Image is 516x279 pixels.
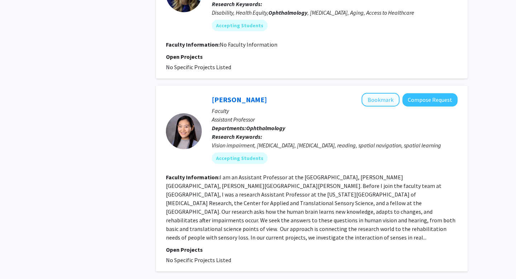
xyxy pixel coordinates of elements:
[212,8,458,17] div: Disability, Health Equity, , [MEDICAL_DATA], Aging, Access to Healthcare
[166,245,458,254] p: Open Projects
[402,93,458,107] button: Compose Request to Yingzi Xiong
[212,152,268,164] mat-chip: Accepting Students
[212,141,458,150] div: Vision impairment, [MEDICAL_DATA], [MEDICAL_DATA], reading, spatial navigation, spatial learning
[166,256,231,264] span: No Specific Projects Listed
[212,107,458,115] p: Faculty
[166,52,458,61] p: Open Projects
[5,247,30,274] iframe: Chat
[362,93,400,107] button: Add Yingzi Xiong to Bookmarks
[166,63,231,71] span: No Specific Projects Listed
[212,0,262,8] b: Research Keywords:
[166,41,220,48] b: Faculty Information:
[166,174,455,241] fg-read-more: I am an Assistant Professor at the [GEOGRAPHIC_DATA], [PERSON_NAME][GEOGRAPHIC_DATA], [PERSON_NAM...
[166,174,220,181] b: Faculty Information:
[212,115,458,124] p: Assistant Professor
[246,124,285,132] b: Ophthalmology
[212,124,246,132] b: Departments:
[268,9,307,16] b: Ophthalmology
[212,20,268,31] mat-chip: Accepting Students
[212,95,267,104] a: [PERSON_NAME]
[212,133,262,140] b: Research Keywords:
[220,41,277,48] span: No Faculty Information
